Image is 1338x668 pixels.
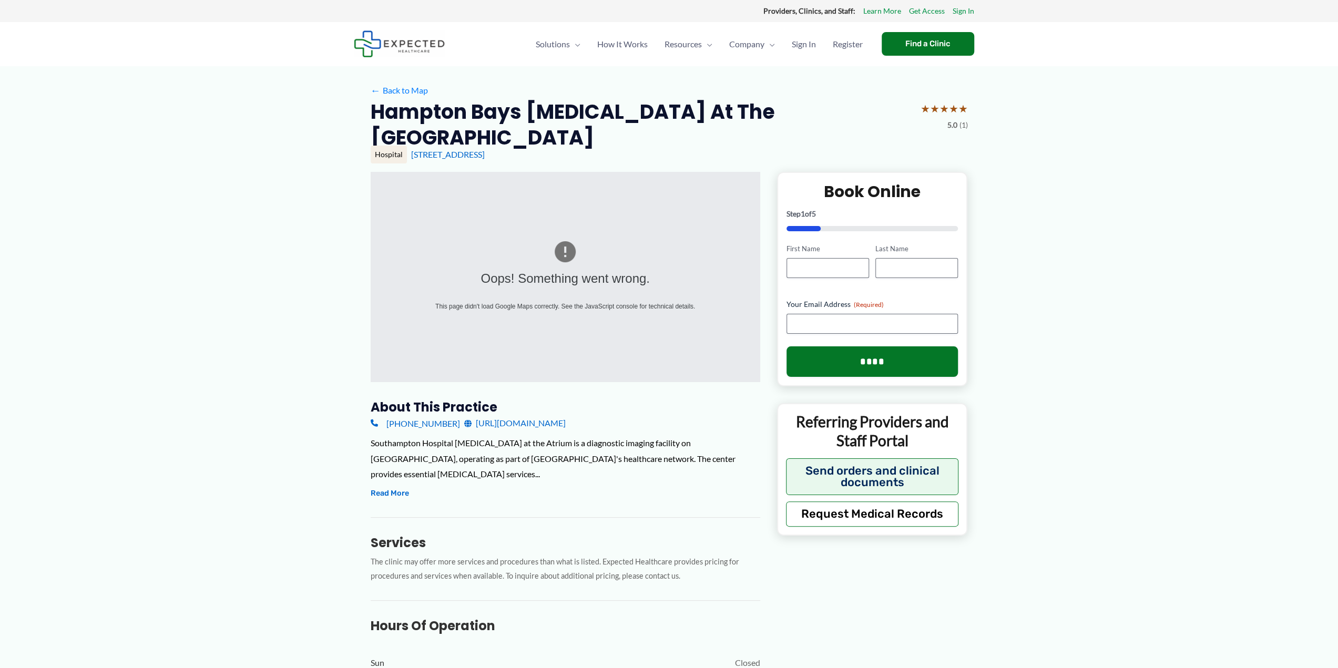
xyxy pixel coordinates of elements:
label: Your Email Address [787,299,958,310]
span: Register [833,26,863,63]
a: Sign In [783,26,824,63]
a: Learn More [863,4,901,18]
span: ← [371,85,381,95]
button: Read More [371,487,409,500]
div: Southampton Hospital [MEDICAL_DATA] at the Atrium is a diagnostic imaging facility on [GEOGRAPHIC... [371,435,760,482]
span: 5 [812,209,816,218]
h3: About this practice [371,399,760,415]
span: ★ [958,99,968,118]
p: Step of [787,210,958,218]
span: Sign In [792,26,816,63]
span: Solutions [536,26,570,63]
span: (Required) [854,301,884,309]
span: (1) [959,118,968,132]
nav: Primary Site Navigation [527,26,871,63]
span: ★ [949,99,958,118]
label: First Name [787,244,869,254]
a: Find a Clinic [882,32,974,56]
span: How It Works [597,26,648,63]
h3: Services [371,535,760,551]
a: Sign In [953,4,974,18]
label: Last Name [875,244,958,254]
h3: Hours of Operation [371,618,760,634]
p: Referring Providers and Staff Portal [786,412,959,450]
span: Resources [665,26,702,63]
span: Menu Toggle [764,26,775,63]
button: Request Medical Records [786,501,959,527]
span: ★ [930,99,939,118]
a: Register [824,26,871,63]
h2: Hampton Bays [MEDICAL_DATA] at the [GEOGRAPHIC_DATA] [371,99,912,151]
strong: Providers, Clinics, and Staff: [763,6,855,15]
a: [STREET_ADDRESS] [411,149,485,159]
button: Send orders and clinical documents [786,458,959,495]
span: Menu Toggle [702,26,712,63]
a: ResourcesMenu Toggle [656,26,721,63]
h2: Book Online [787,181,958,202]
a: How It Works [589,26,656,63]
img: Expected Healthcare Logo - side, dark font, small [354,30,445,57]
div: Hospital [371,146,407,163]
div: Oops! Something went wrong. [412,267,719,291]
a: [PHONE_NUMBER] [371,415,460,431]
span: ★ [921,99,930,118]
a: SolutionsMenu Toggle [527,26,589,63]
a: [URL][DOMAIN_NAME] [464,415,566,431]
p: The clinic may offer more services and procedures than what is listed. Expected Healthcare provid... [371,555,760,583]
a: ←Back to Map [371,83,428,98]
a: CompanyMenu Toggle [721,26,783,63]
span: 1 [801,209,805,218]
div: This page didn't load Google Maps correctly. See the JavaScript console for technical details. [412,301,719,312]
a: Get Access [909,4,945,18]
span: Company [729,26,764,63]
span: 5.0 [947,118,957,132]
span: Menu Toggle [570,26,580,63]
span: ★ [939,99,949,118]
